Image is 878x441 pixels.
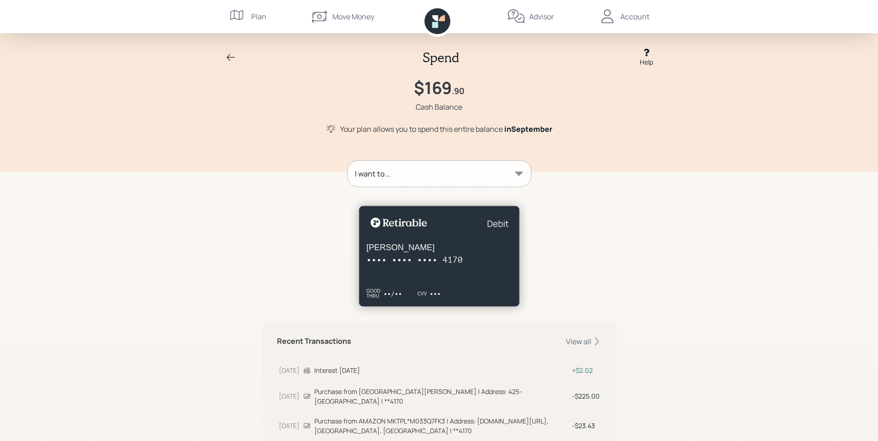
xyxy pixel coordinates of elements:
div: $2.02 [572,365,600,375]
div: Purchase from AMAZON MKTPL*M033Q7FK3 | Address: [DOMAIN_NAME][URL], [GEOGRAPHIC_DATA], [GEOGRAPHI... [314,416,568,435]
h2: Spend [423,50,459,65]
div: Help [640,57,653,67]
div: Your plan allows you to spend this entire balance [340,123,553,135]
div: $225.00 [572,391,600,401]
div: Plan [251,11,266,22]
div: [DATE] [279,421,300,430]
div: [DATE] [279,391,300,401]
h4: .90 [452,86,465,96]
div: View all [566,336,601,347]
h1: $169 [414,78,452,98]
div: [DATE] [279,365,300,375]
div: Account [620,11,649,22]
div: Purchase from [GEOGRAPHIC_DATA][PERSON_NAME] | Address: 425-[GEOGRAPHIC_DATA] | **4170 [314,387,568,406]
div: Move Money [332,11,374,22]
div: Cash Balance [416,101,462,112]
div: Advisor [529,11,554,22]
h5: Recent Transactions [277,337,351,346]
div: Interest [DATE] [314,365,568,375]
div: $23.43 [572,421,600,430]
span: in September [504,124,553,134]
div: I want to... [355,168,390,179]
